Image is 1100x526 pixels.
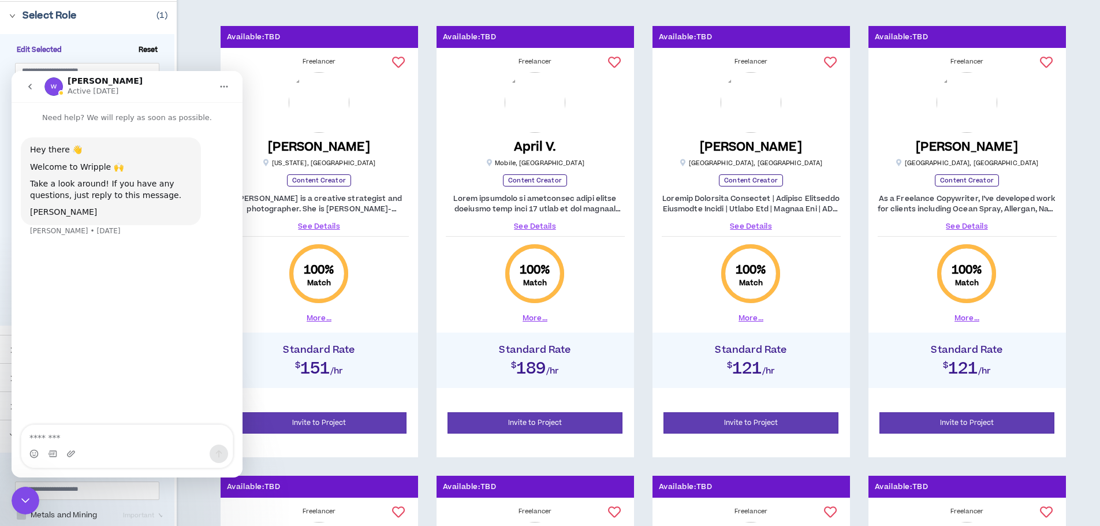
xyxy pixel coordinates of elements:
p: Mobile , [GEOGRAPHIC_DATA] [486,159,584,167]
h2: $151 [226,356,412,376]
p: Available: TBD [227,482,281,493]
span: 100 % [520,262,551,278]
span: 100 % [736,262,767,278]
span: 100 % [952,262,983,278]
button: Gif picker [36,378,46,387]
span: Metals and Mining [26,510,102,521]
p: As a Freelance Copywriter, I’ve developed work for clients including Ocean Spray, Allergan, Navy ... [878,193,1057,214]
p: Available: TBD [659,482,713,493]
span: /hr [546,365,560,377]
span: /hr [762,365,775,377]
button: Invite to Project [232,412,407,434]
div: Freelancer [230,57,409,66]
div: [PERSON_NAME] [18,136,180,147]
p: [GEOGRAPHIC_DATA] , [GEOGRAPHIC_DATA] [896,159,1039,167]
img: jwXNuK0P32OhTOZ8aGR93YTxjPuf9zpm2uor3Kpf.png [505,72,565,133]
h5: April V. [514,140,557,154]
button: More... [954,313,979,323]
a: See Details [662,221,841,232]
p: Available: TBD [659,32,713,43]
textarea: Message… [10,354,221,374]
small: Match [739,278,763,288]
button: Invite to Project [448,412,623,434]
small: Match [523,278,547,288]
button: More... [523,313,547,323]
button: Invite to Project [879,412,1055,434]
h4: Standard Rate [226,344,412,356]
h2: $189 [442,356,628,376]
div: [PERSON_NAME] • [DATE] [18,156,109,163]
small: Match [955,278,979,288]
div: Freelancer [878,57,1057,66]
p: Available: TBD [443,32,497,43]
h2: $121 [874,356,1060,376]
a: See Details [230,221,409,232]
p: Content Creator [287,174,351,186]
p: Content Creator [935,174,999,186]
span: right [9,347,16,353]
div: Freelancer [446,57,625,66]
h5: [PERSON_NAME] [268,140,370,154]
span: right [9,404,16,410]
iframe: Intercom live chat [12,487,39,514]
p: [US_STATE] , [GEOGRAPHIC_DATA] [263,159,376,167]
h5: [PERSON_NAME] [700,140,802,154]
p: Available: TBD [443,482,497,493]
div: Hey there 👋 [18,73,180,85]
span: Edit Selected [12,45,67,55]
img: pA17YHAY26doQ3jzGpJkdFv95kW5oim9S3T5IHj3.png [721,72,781,133]
span: Reset [134,45,163,55]
a: See Details [446,221,625,232]
span: 100 % [304,262,335,278]
h4: Standard Rate [442,344,628,356]
button: Upload attachment [55,378,64,387]
h2: $121 [658,356,844,376]
h5: [PERSON_NAME] [916,140,1018,154]
p: [GEOGRAPHIC_DATA] , [GEOGRAPHIC_DATA] [680,159,823,167]
button: More... [739,313,763,323]
div: Freelancer [662,507,841,516]
div: Freelancer [230,507,409,516]
span: right [9,432,16,438]
span: /hr [978,365,991,377]
iframe: Intercom live chat [12,71,243,477]
p: Available: TBD [227,32,281,43]
p: [PERSON_NAME] is a creative strategist and photographer. She is [PERSON_NAME]-educated, focusing ... [230,193,409,214]
img: Ajg8FBx9B4ZmZOqYV6FuqKoD5z9cbJrcMasVC9fR.png [289,72,349,133]
a: See Details [878,221,1057,232]
button: Send a message… [198,374,217,392]
span: /hr [330,365,344,377]
p: Content Creator [503,174,567,186]
p: Available: TBD [875,32,929,43]
p: Available: TBD [875,482,929,493]
div: Take a look around! If you have any questions, just reply to this message. [18,107,180,130]
p: Lorem ipsumdolo si ametconsec adipi elitse doeiusmo temp inci 17 utlab et dol magnaal enimadmin v... [446,193,625,214]
p: Select Role [23,9,77,23]
div: Freelancer [662,57,841,66]
span: right [9,375,16,382]
span: right [9,13,16,19]
h4: Standard Rate [874,344,1060,356]
button: Invite to Project [663,412,839,434]
button: More... [307,313,331,323]
p: Loremip Dolorsita Consectet | Adipisc Elitseddo Eiusmodte Incidi | Utlabo Etd | Magnaa Eni | ADM ... [662,193,841,214]
div: Freelancer [446,507,625,516]
h4: Standard Rate [658,344,844,356]
div: Freelancer [878,507,1057,516]
div: Welcome to Wripple 🙌 [18,91,180,102]
p: ( 1 ) [156,9,167,22]
button: Emoji picker [18,378,27,387]
img: 6PzKD9J1PxybDUlS2WicOhkV6TZhvMk89a6Yip2k.png [937,72,997,133]
p: Content Creator [719,174,783,186]
small: Match [307,278,331,288]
